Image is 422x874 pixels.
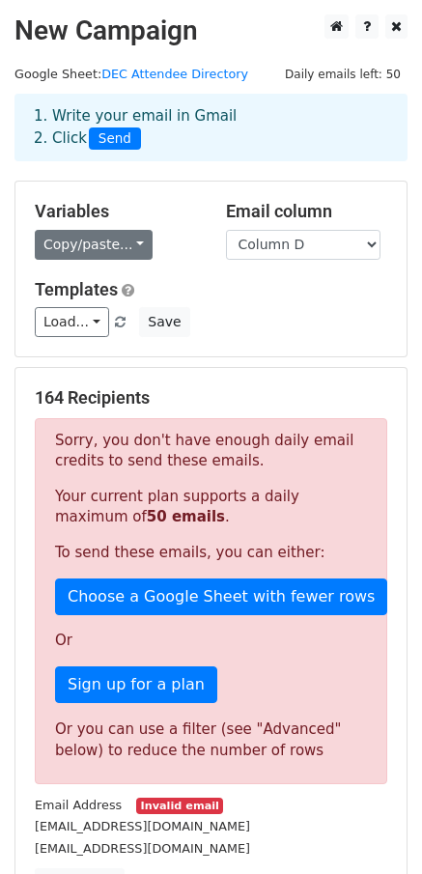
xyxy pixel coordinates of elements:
p: Sorry, you don't have enough daily email credits to send these emails. [55,431,367,471]
iframe: Chat Widget [325,781,422,874]
small: Invalid email [136,798,223,814]
strong: 50 emails [147,508,225,525]
small: Google Sheet: [14,67,248,81]
a: DEC Attendee Directory [101,67,248,81]
a: Choose a Google Sheet with fewer rows [55,578,387,615]
p: Your current plan supports a daily maximum of . [55,487,367,527]
p: Or [55,631,367,651]
h5: 164 Recipients [35,387,387,409]
a: Copy/paste... [35,230,153,260]
h5: Variables [35,201,197,222]
a: Load... [35,307,109,337]
small: Email Address [35,798,122,812]
p: To send these emails, you can either: [55,543,367,563]
small: [EMAIL_ADDRESS][DOMAIN_NAME] [35,819,250,833]
a: Daily emails left: 50 [278,67,408,81]
span: Send [89,127,141,151]
a: Sign up for a plan [55,666,217,703]
a: Templates [35,279,118,299]
button: Save [139,307,189,337]
div: 1. Write your email in Gmail 2. Click [19,105,403,150]
h2: New Campaign [14,14,408,47]
h5: Email column [226,201,388,222]
span: Daily emails left: 50 [278,64,408,85]
small: [EMAIL_ADDRESS][DOMAIN_NAME] [35,841,250,856]
div: Or you can use a filter (see "Advanced" below) to reduce the number of rows [55,719,367,762]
